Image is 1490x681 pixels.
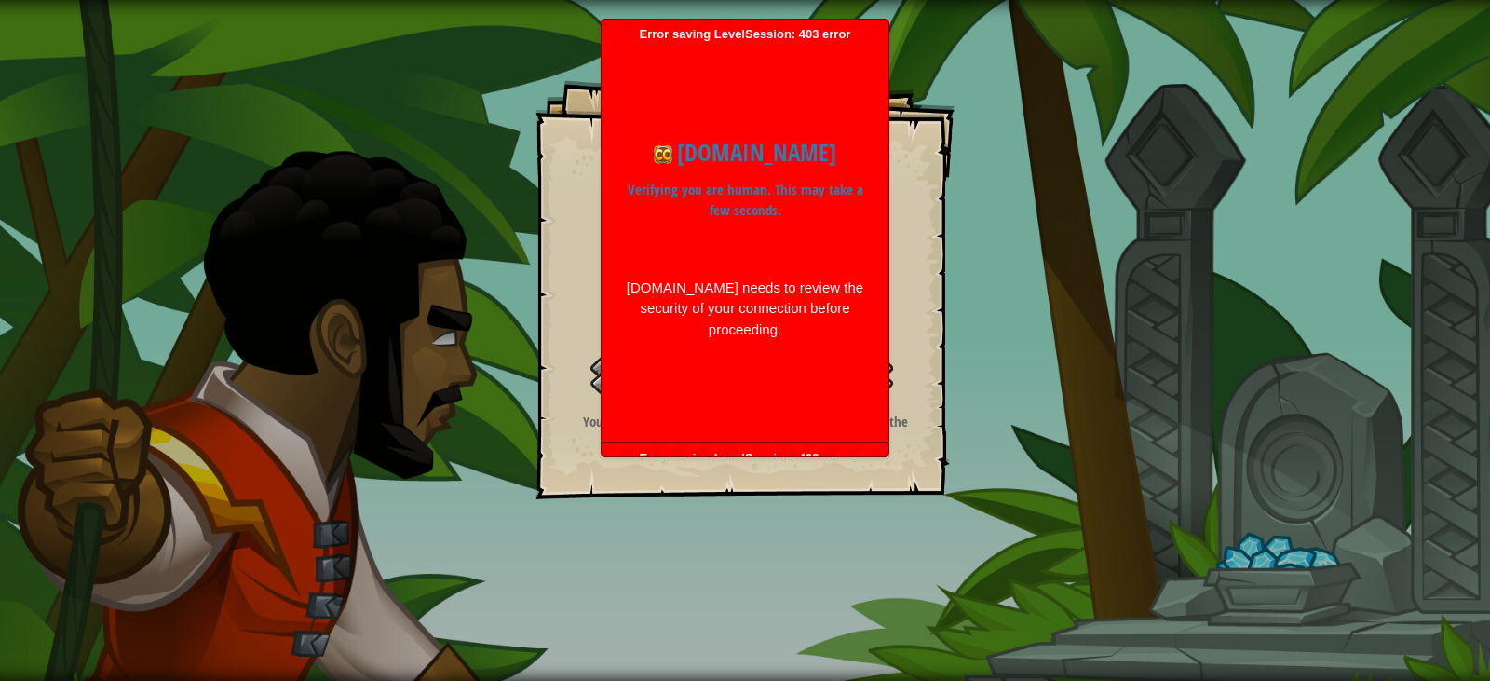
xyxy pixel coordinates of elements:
[587,183,875,210] li: Avoid the fire traps!
[559,412,932,453] p: You can move 3 times with . The is the "argument"!
[611,451,879,615] span: Error saving LevelSession: 403 error
[625,278,865,341] div: [DOMAIN_NAME] needs to review the security of your connection before proceeding.
[587,209,875,236] li: Get the gem.
[611,27,879,433] span: Error saving LevelSession: 403 error
[625,180,865,222] p: Verifying you are human. This may take a few seconds.
[587,236,875,263] li: Use 5 lines of code or less.
[625,135,865,170] h1: [DOMAIN_NAME]
[654,145,672,164] img: Icon for codecombat.com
